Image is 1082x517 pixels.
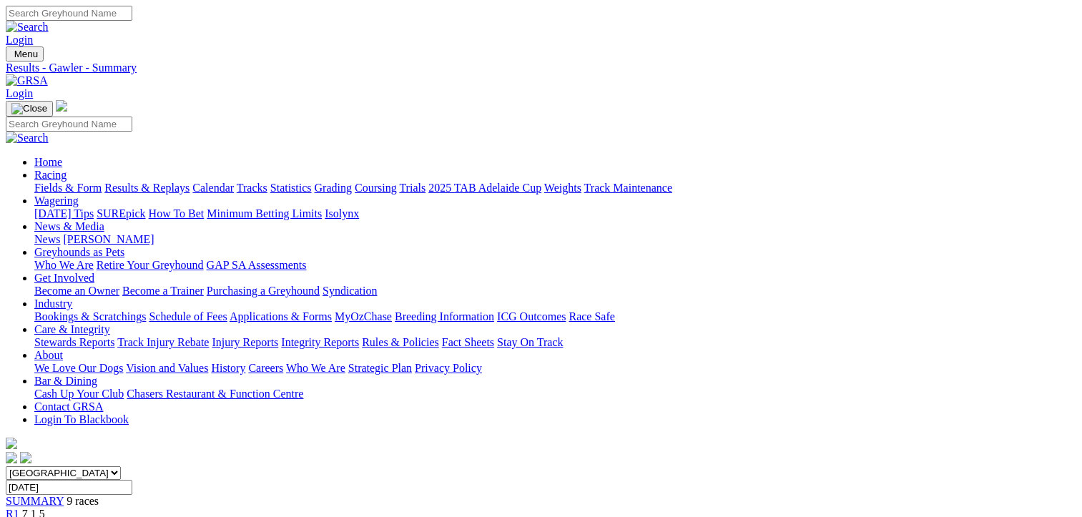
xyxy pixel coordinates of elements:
input: Search [6,117,132,132]
a: SUMMARY [6,495,64,507]
a: Bar & Dining [34,375,97,387]
a: Wagering [34,195,79,207]
a: MyOzChase [335,310,392,322]
a: Rules & Policies [362,336,439,348]
a: SUREpick [97,207,145,220]
a: Vision and Values [126,362,208,374]
a: Integrity Reports [281,336,359,348]
a: News [34,233,60,245]
a: Racing [34,169,67,181]
input: Select date [6,480,132,495]
a: Become a Trainer [122,285,204,297]
div: Care & Integrity [34,336,1076,349]
a: Schedule of Fees [149,310,227,322]
a: GAP SA Assessments [207,259,307,271]
div: About [34,362,1076,375]
a: Tracks [237,182,267,194]
button: Toggle navigation [6,46,44,61]
a: About [34,349,63,361]
div: Wagering [34,207,1076,220]
a: Syndication [323,285,377,297]
a: Become an Owner [34,285,119,297]
a: Stewards Reports [34,336,114,348]
a: Login [6,87,33,99]
a: 2025 TAB Adelaide Cup [428,182,541,194]
a: Race Safe [569,310,614,322]
a: ICG Outcomes [497,310,566,322]
img: GRSA [6,74,48,87]
a: Login To Blackbook [34,413,129,425]
a: [PERSON_NAME] [63,233,154,245]
div: News & Media [34,233,1076,246]
a: Strategic Plan [348,362,412,374]
button: Toggle navigation [6,101,53,117]
a: Retire Your Greyhound [97,259,204,271]
a: Results - Gawler - Summary [6,61,1076,74]
a: Purchasing a Greyhound [207,285,320,297]
a: Statistics [270,182,312,194]
input: Search [6,6,132,21]
a: Fact Sheets [442,336,494,348]
img: twitter.svg [20,452,31,463]
img: logo-grsa-white.png [56,100,67,112]
a: Fields & Form [34,182,102,194]
a: Weights [544,182,581,194]
a: Get Involved [34,272,94,284]
a: How To Bet [149,207,205,220]
div: Greyhounds as Pets [34,259,1076,272]
img: Close [11,103,47,114]
a: Who We Are [286,362,345,374]
a: Stay On Track [497,336,563,348]
a: Minimum Betting Limits [207,207,322,220]
a: Home [34,156,62,168]
a: [DATE] Tips [34,207,94,220]
a: Calendar [192,182,234,194]
a: Grading [315,182,352,194]
div: Get Involved [34,285,1076,297]
a: Isolynx [325,207,359,220]
a: Cash Up Your Club [34,388,124,400]
div: Industry [34,310,1076,323]
a: Track Injury Rebate [117,336,209,348]
a: Privacy Policy [415,362,482,374]
a: Industry [34,297,72,310]
a: Care & Integrity [34,323,110,335]
a: News & Media [34,220,104,232]
a: Injury Reports [212,336,278,348]
a: Greyhounds as Pets [34,246,124,258]
a: Track Maintenance [584,182,672,194]
span: Menu [14,49,38,59]
img: logo-grsa-white.png [6,438,17,449]
img: Search [6,132,49,144]
a: We Love Our Dogs [34,362,123,374]
a: History [211,362,245,374]
a: Contact GRSA [34,400,103,413]
a: Breeding Information [395,310,494,322]
a: Bookings & Scratchings [34,310,146,322]
a: Who We Are [34,259,94,271]
div: Bar & Dining [34,388,1076,400]
img: Search [6,21,49,34]
a: Chasers Restaurant & Function Centre [127,388,303,400]
span: 9 races [67,495,99,507]
a: Coursing [355,182,397,194]
img: facebook.svg [6,452,17,463]
a: Results & Replays [104,182,190,194]
div: Racing [34,182,1076,195]
a: Login [6,34,33,46]
a: Trials [399,182,426,194]
a: Careers [248,362,283,374]
a: Applications & Forms [230,310,332,322]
